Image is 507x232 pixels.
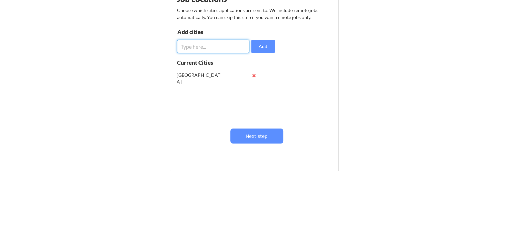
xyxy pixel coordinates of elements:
button: Next step [230,129,283,144]
input: Type here... [177,40,249,53]
div: Current Cities [177,60,228,65]
div: Add cities [177,29,246,35]
div: [GEOGRAPHIC_DATA] [177,72,221,85]
div: Choose which cities applications are sent to. We include remote jobs automatically. You can skip ... [177,7,330,21]
button: Add [251,40,275,53]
